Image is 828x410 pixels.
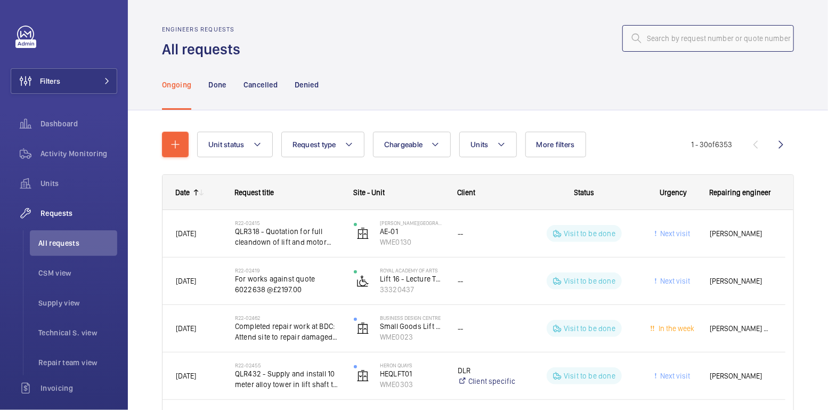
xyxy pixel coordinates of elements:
span: Next visit [659,372,691,380]
span: All requests [38,238,117,248]
p: DLR [458,365,518,376]
span: Technical S. view [38,327,117,338]
span: CSM view [38,268,117,278]
button: Unit status [197,132,273,157]
span: Invoicing [40,383,117,393]
span: Next visit [659,229,691,238]
div: -- [458,228,518,240]
span: Units [470,140,488,149]
span: Site - Unit [353,188,385,197]
h1: All requests [162,39,247,59]
span: In the week [656,324,694,333]
p: Visit to be done [564,276,615,286]
p: HEQLFT01 [380,368,444,379]
button: More filters [525,132,586,157]
span: For works against quote 6022638 @£2197.00 [235,274,340,295]
img: elevator.svg [356,227,369,240]
span: [PERSON_NAME] [710,275,772,287]
span: Filters [40,76,60,86]
button: Units [459,132,516,157]
span: Client [457,188,475,197]
p: Ongoing [162,79,191,90]
span: [DATE] [176,372,196,380]
p: Visit to be done [564,371,615,381]
div: -- [458,275,518,287]
h2: R22-02415 [235,220,340,226]
p: WME0130 [380,237,444,247]
p: AE-01 [380,226,444,237]
h2: R22-02462 [235,315,340,321]
p: Business Design Centre [380,315,444,321]
span: QLR318 - Quotation for full cleandown of lift and motor room at, Workspace, [PERSON_NAME][GEOGRAP... [235,226,340,247]
h2: Engineers requests [162,26,247,33]
button: Request type [281,132,364,157]
h2: R22-02455 [235,362,340,368]
p: WME0023 [380,332,444,342]
span: [DATE] [176,324,196,333]
p: Visit to be done [564,228,615,239]
div: -- [458,323,518,335]
span: Chargeable [384,140,423,149]
p: WME0303 [380,379,444,390]
span: Repairing engineer [709,188,771,197]
span: Request type [293,140,336,149]
span: Request title [234,188,274,197]
span: 1 - 30 6353 [691,141,732,148]
span: [PERSON_NAME] [710,228,772,240]
span: [PERSON_NAME] [710,370,772,382]
div: Date [175,188,190,197]
img: elevator.svg [356,369,369,382]
span: Unit status [208,140,245,149]
span: QLR432 - Supply and install 10 meter alloy tower in lift shaft to disengage safety gear. Remove t... [235,368,340,390]
a: Client specific [458,376,518,387]
span: [PERSON_NAME] Enu-[PERSON_NAME] [710,323,772,335]
button: Filters [11,68,117,94]
p: 33320437 [380,284,444,295]
span: More filters [537,140,575,149]
span: Units [40,178,117,189]
span: Dashboard [40,118,117,129]
input: Search by request number or quote number [622,25,794,52]
p: Lift 16 - Lecture Theater Disabled Lift ([PERSON_NAME]) ([GEOGRAPHIC_DATA] ) [380,274,444,284]
p: Denied [295,79,319,90]
p: royal academy of arts [380,267,444,274]
span: Next visit [659,277,691,285]
p: [PERSON_NAME][GEOGRAPHIC_DATA] [380,220,444,226]
span: Supply view [38,298,117,308]
h2: R22-02419 [235,267,340,274]
span: of [708,140,715,149]
span: Repair team view [38,357,117,368]
span: [DATE] [176,229,196,238]
span: Requests [40,208,117,219]
img: elevator.svg [356,322,369,335]
span: Urgency [660,188,687,197]
span: Activity Monitoring [40,148,117,159]
span: [DATE] [176,277,196,285]
span: Status [574,188,595,197]
span: Completed repair work at BDC: Attend site to repair damaged slam post, remove the damaged panel, ... [235,321,340,342]
p: Cancelled [243,79,278,90]
img: platform_lift.svg [356,275,369,287]
p: Visit to be done [564,323,615,334]
p: Heron Quays [380,362,444,368]
button: Chargeable [373,132,451,157]
p: Small Goods Lift Loading Bay Front [380,321,444,332]
p: Done [208,79,226,90]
